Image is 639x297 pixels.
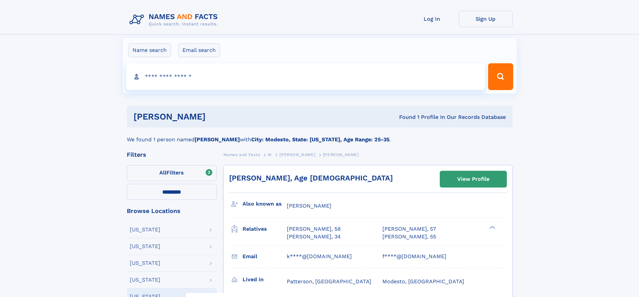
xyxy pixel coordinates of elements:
a: Log In [405,11,459,27]
div: [US_STATE] [130,227,160,232]
span: W [268,152,272,157]
div: Filters [127,152,217,158]
a: View Profile [440,171,507,187]
div: View Profile [457,171,489,187]
div: Found 1 Profile In Our Records Database [302,114,506,121]
span: [PERSON_NAME] [287,203,331,209]
a: [PERSON_NAME], 57 [382,225,436,233]
input: search input [126,63,485,90]
a: [PERSON_NAME] [279,150,315,159]
span: Modesto, [GEOGRAPHIC_DATA] [382,278,464,285]
b: [PERSON_NAME] [195,136,240,143]
label: Email search [178,43,220,57]
div: We found 1 person named with . [127,128,513,144]
a: Sign Up [459,11,513,27]
div: [US_STATE] [130,244,160,249]
h3: Relatives [243,223,287,235]
label: Filters [127,165,217,181]
h1: [PERSON_NAME] [134,113,303,121]
div: [US_STATE] [130,277,160,283]
a: W [268,150,272,159]
button: Search Button [488,63,513,90]
div: ❯ [488,225,496,230]
a: [PERSON_NAME], 34 [287,233,341,240]
h3: Also known as [243,198,287,210]
b: City: Modesto, State: [US_STATE], Age Range: 25-35 [251,136,389,143]
span: [PERSON_NAME] [323,152,359,157]
a: [PERSON_NAME], 58 [287,225,341,233]
div: Browse Locations [127,208,217,214]
label: Name search [128,43,171,57]
span: Patterson, [GEOGRAPHIC_DATA] [287,278,371,285]
h3: Lived in [243,274,287,285]
h3: Email [243,251,287,262]
img: Logo Names and Facts [127,11,223,29]
div: [US_STATE] [130,261,160,266]
span: [PERSON_NAME] [279,152,315,157]
a: [PERSON_NAME], Age [DEMOGRAPHIC_DATA] [229,174,393,182]
a: [PERSON_NAME], 55 [382,233,436,240]
a: Names and Facts [223,150,260,159]
span: All [159,169,166,176]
